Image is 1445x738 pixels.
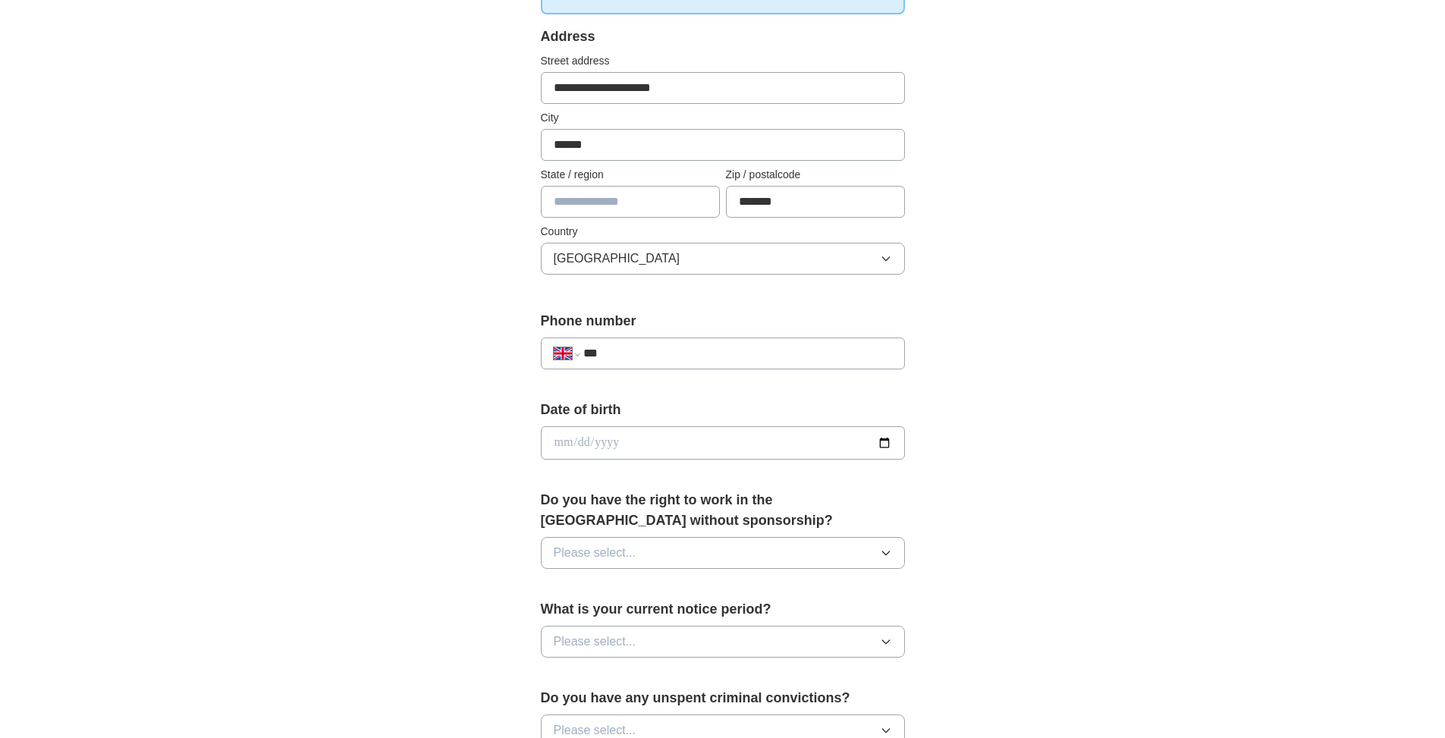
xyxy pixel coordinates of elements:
[541,53,905,69] label: Street address
[541,537,905,569] button: Please select...
[541,599,905,620] label: What is your current notice period?
[726,167,905,183] label: Zip / postalcode
[541,311,905,331] label: Phone number
[541,27,905,47] div: Address
[541,110,905,126] label: City
[554,544,636,562] span: Please select...
[541,224,905,240] label: Country
[541,688,905,708] label: Do you have any unspent criminal convictions?
[541,490,905,531] label: Do you have the right to work in the [GEOGRAPHIC_DATA] without sponsorship?
[541,243,905,275] button: [GEOGRAPHIC_DATA]
[554,250,680,268] span: [GEOGRAPHIC_DATA]
[541,167,720,183] label: State / region
[541,400,905,420] label: Date of birth
[541,626,905,658] button: Please select...
[554,633,636,651] span: Please select...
